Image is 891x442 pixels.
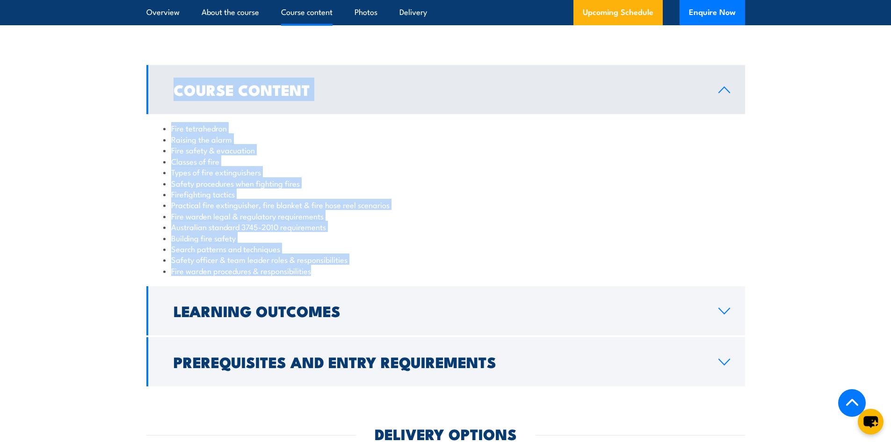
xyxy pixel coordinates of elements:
li: Classes of fire [163,156,728,167]
li: Search patterns and techniques [163,243,728,254]
li: Fire tetrahedron [163,123,728,133]
a: Learning Outcomes [146,286,745,335]
li: Raising the alarm [163,134,728,145]
button: chat-button [858,409,884,435]
h2: Course Content [174,83,703,96]
h2: Prerequisites and Entry Requirements [174,355,703,368]
li: Fire warden procedures & responsibilities [163,265,728,276]
li: Safety officer & team leader roles & responsibilities [163,254,728,265]
li: Types of fire extinguishers [163,167,728,177]
li: Practical fire extinguisher, fire blanket & fire hose reel scenarios [163,199,728,210]
a: Course Content [146,65,745,114]
li: Fire warden legal & regulatory requirements [163,210,728,221]
li: Fire safety & evacuation [163,145,728,155]
a: Prerequisites and Entry Requirements [146,337,745,386]
li: Australian standard 3745-2010 requirements [163,221,728,232]
li: Safety procedures when fighting fires [163,178,728,188]
h2: Learning Outcomes [174,304,703,317]
li: Firefighting tactics [163,188,728,199]
h2: DELIVERY OPTIONS [375,427,517,440]
li: Building fire safety [163,232,728,243]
